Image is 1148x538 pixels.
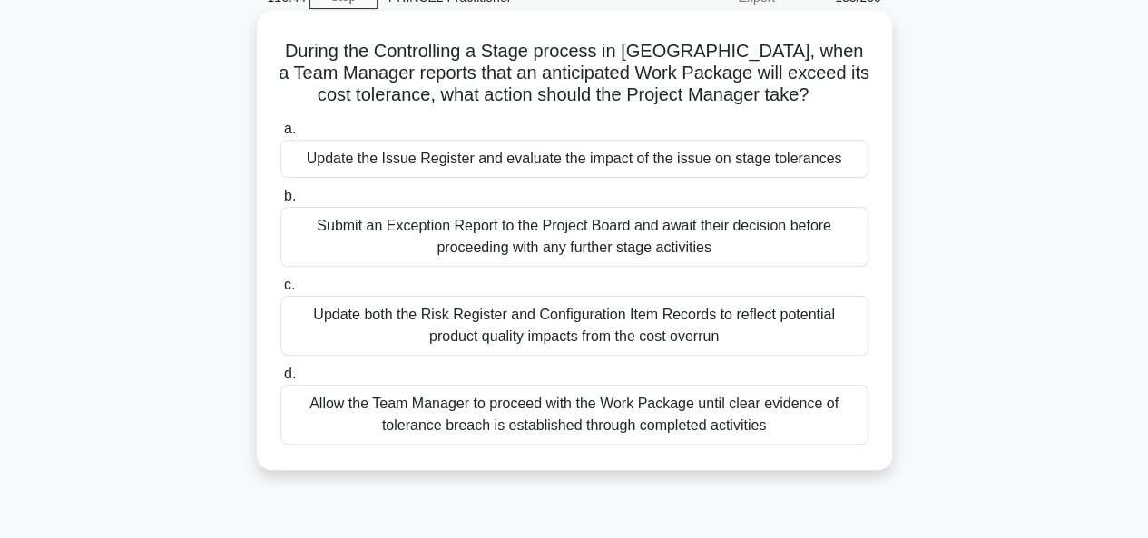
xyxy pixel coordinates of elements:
span: d. [284,366,296,381]
div: Submit an Exception Report to the Project Board and await their decision before proceeding with a... [280,207,868,267]
span: c. [284,277,295,292]
span: b. [284,188,296,203]
span: a. [284,121,296,136]
div: Update both the Risk Register and Configuration Item Records to reflect potential product quality... [280,296,868,356]
div: Allow the Team Manager to proceed with the Work Package until clear evidence of tolerance breach ... [280,385,868,445]
div: Update the Issue Register and evaluate the impact of the issue on stage tolerances [280,140,868,178]
h5: During the Controlling a Stage process in [GEOGRAPHIC_DATA], when a Team Manager reports that an ... [279,40,870,107]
